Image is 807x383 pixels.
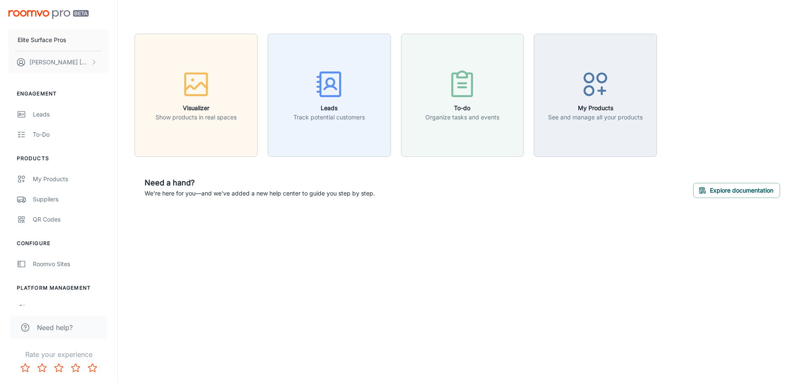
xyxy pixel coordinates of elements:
[548,113,643,122] p: See and manage all your products
[293,103,365,113] h6: Leads
[33,130,109,139] div: To-do
[145,177,375,189] h6: Need a hand?
[8,51,109,73] button: [PERSON_NAME] [PERSON_NAME]
[534,34,657,157] button: My ProductsSee and manage all your products
[425,103,499,113] h6: To-do
[8,29,109,51] button: Elite Surface Pros
[145,189,375,198] p: We're here for you—and we've added a new help center to guide you step by step.
[8,10,89,19] img: Roomvo PRO Beta
[425,113,499,122] p: Organize tasks and events
[534,90,657,99] a: My ProductsSee and manage all your products
[548,103,643,113] h6: My Products
[293,113,365,122] p: Track potential customers
[268,34,391,157] button: LeadsTrack potential customers
[134,34,258,157] button: VisualizerShow products in real spaces
[693,185,780,194] a: Explore documentation
[268,90,391,99] a: LeadsTrack potential customers
[29,58,89,67] p: [PERSON_NAME] [PERSON_NAME]
[401,34,524,157] button: To-doOrganize tasks and events
[33,215,109,224] div: QR Codes
[693,183,780,198] button: Explore documentation
[401,90,524,99] a: To-doOrganize tasks and events
[33,174,109,184] div: My Products
[18,35,66,45] p: Elite Surface Pros
[156,103,237,113] h6: Visualizer
[33,195,109,204] div: Suppliers
[156,113,237,122] p: Show products in real spaces
[33,110,109,119] div: Leads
